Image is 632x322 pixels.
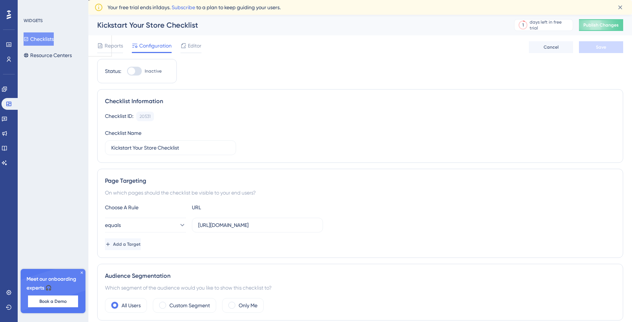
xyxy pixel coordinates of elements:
span: Reports [105,41,123,50]
span: Your free trial ends in 1 days. to a plan to keep guiding your users. [108,3,281,12]
button: Publish Changes [579,19,623,31]
span: Publish Changes [583,22,619,28]
span: Save [596,44,606,50]
label: All Users [122,301,141,310]
div: 1 [522,22,524,28]
button: Book a Demo [28,295,78,307]
span: Book a Demo [39,298,67,304]
span: Cancel [544,44,559,50]
button: Checklists [24,32,54,46]
div: days left in free trial [530,19,570,31]
span: Add a Target [113,241,141,247]
div: 20531 [140,113,151,119]
div: Checklist ID: [105,112,133,121]
a: Subscribe [172,4,195,10]
div: URL [192,203,273,212]
div: Audience Segmentation [105,272,615,280]
span: Editor [188,41,201,50]
span: Inactive [145,68,162,74]
div: Status: [105,67,121,76]
div: WIDGETS [24,18,43,24]
span: Meet our onboarding experts 🎧 [27,275,80,293]
span: equals [105,221,121,230]
div: Choose A Rule [105,203,186,212]
div: Which segment of the audience would you like to show this checklist to? [105,283,615,292]
div: Checklist Name [105,129,141,137]
input: Type your Checklist name [111,144,230,152]
div: On which pages should the checklist be visible to your end users? [105,188,615,197]
label: Only Me [239,301,257,310]
button: equals [105,218,186,232]
label: Custom Segment [169,301,210,310]
span: Configuration [139,41,172,50]
button: Cancel [529,41,573,53]
button: Resource Centers [24,49,72,62]
div: Kickstart Your Store Checklist [97,20,496,30]
div: Checklist Information [105,97,615,106]
input: yourwebsite.com/path [198,221,317,229]
div: Page Targeting [105,176,615,185]
button: Add a Target [105,238,141,250]
button: Save [579,41,623,53]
